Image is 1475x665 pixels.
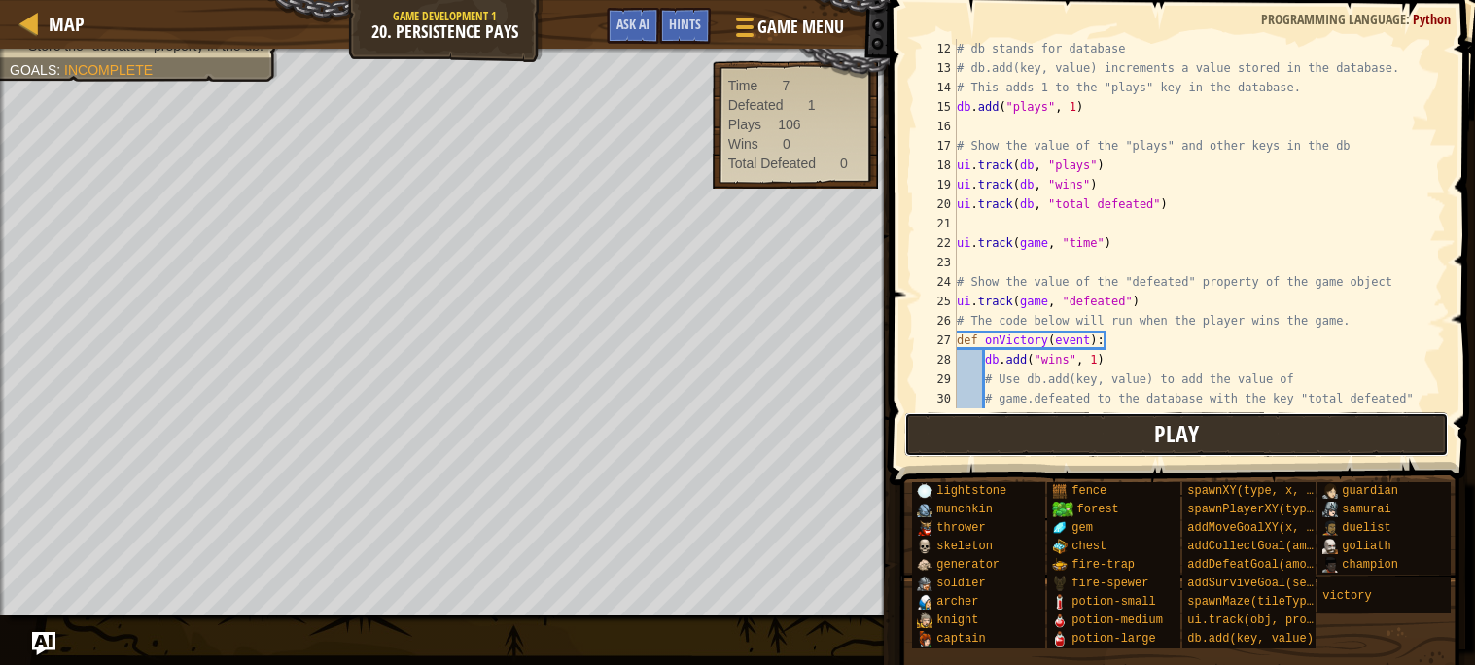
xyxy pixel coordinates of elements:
[904,412,1450,457] button: Play
[1154,418,1199,449] span: Play
[720,8,856,53] button: Game Menu
[936,613,978,627] span: knight
[778,115,800,134] div: 106
[936,632,985,646] span: captain
[1071,632,1155,646] span: potion-large
[917,612,932,628] img: portrait.png
[936,484,1006,498] span: lightstone
[1052,576,1068,591] img: portrait.png
[1342,540,1390,553] span: goliath
[32,632,55,655] button: Ask AI
[1071,613,1163,627] span: potion-medium
[1322,557,1338,573] img: portrait.png
[1187,558,1334,572] span: addDefeatGoal(amount)
[1322,520,1338,536] img: portrait.png
[39,11,85,37] a: Map
[1052,539,1068,554] img: portrait.png
[917,369,957,389] div: 29
[917,194,957,214] div: 20
[1342,484,1398,498] span: guardian
[1071,540,1106,553] span: chest
[917,331,957,350] div: 27
[616,15,650,33] span: Ask AI
[1071,558,1135,572] span: fire-trap
[1187,577,1349,590] span: addSurviveGoal(seconds)
[917,594,932,610] img: portrait.png
[1342,558,1398,572] span: champion
[1077,503,1119,516] span: forest
[917,156,957,175] div: 18
[917,97,957,117] div: 15
[1187,632,1314,646] span: db.add(key, value)
[1187,484,1320,498] span: spawnXY(type, x, y)
[1052,631,1068,647] img: portrait.png
[936,558,1000,572] span: generator
[56,62,64,78] span: :
[728,154,816,173] div: Total Defeated
[757,15,844,40] span: Game Menu
[783,134,790,154] div: 0
[49,11,85,37] span: Map
[917,253,957,272] div: 23
[917,520,932,536] img: portrait.png
[1071,577,1148,590] span: fire-spewer
[917,233,957,253] div: 22
[936,540,993,553] span: skeleton
[1322,502,1338,517] img: portrait.png
[1052,520,1068,536] img: portrait.png
[917,175,957,194] div: 19
[917,408,957,428] div: 31
[917,39,957,58] div: 12
[1052,612,1068,628] img: portrait.png
[1322,589,1371,603] span: victory
[917,214,957,233] div: 21
[1052,502,1072,517] img: trees_1.png
[1052,483,1068,499] img: portrait.png
[917,117,957,136] div: 16
[669,15,701,33] span: Hints
[607,8,659,44] button: Ask AI
[808,95,816,115] div: 1
[1052,594,1068,610] img: portrait.png
[917,350,957,369] div: 28
[917,272,957,292] div: 24
[917,389,957,408] div: 30
[728,115,761,134] div: Plays
[728,134,758,154] div: Wins
[728,95,784,115] div: Defeated
[917,539,932,554] img: portrait.png
[1187,521,1320,535] span: addMoveGoalXY(x, y)
[917,557,932,573] img: portrait.png
[1187,503,1362,516] span: spawnPlayerXY(type, x, y)
[917,502,932,517] img: portrait.png
[10,62,56,78] span: Goals
[1261,10,1406,28] span: Programming language
[1071,521,1093,535] span: gem
[728,76,758,95] div: Time
[936,577,985,590] span: soldier
[936,503,993,516] span: munchkin
[917,631,932,647] img: portrait.png
[917,576,932,591] img: portrait.png
[936,595,978,609] span: archer
[936,521,985,535] span: thrower
[1342,521,1390,535] span: duelist
[1322,483,1338,499] img: portrait.png
[1052,557,1068,573] img: portrait.png
[840,154,848,173] div: 0
[1187,595,1362,609] span: spawnMaze(tileType, seed)
[1187,613,1320,627] span: ui.track(obj, prop)
[1342,503,1390,516] span: samurai
[917,483,932,499] img: portrait.png
[1071,484,1106,498] span: fence
[782,76,790,95] div: 7
[917,136,957,156] div: 17
[1071,595,1155,609] span: potion-small
[1187,540,1341,553] span: addCollectGoal(amount)
[917,292,957,311] div: 25
[64,62,153,78] span: Incomplete
[1322,539,1338,554] img: portrait.png
[1406,10,1413,28] span: :
[917,311,957,331] div: 26
[1413,10,1451,28] span: Python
